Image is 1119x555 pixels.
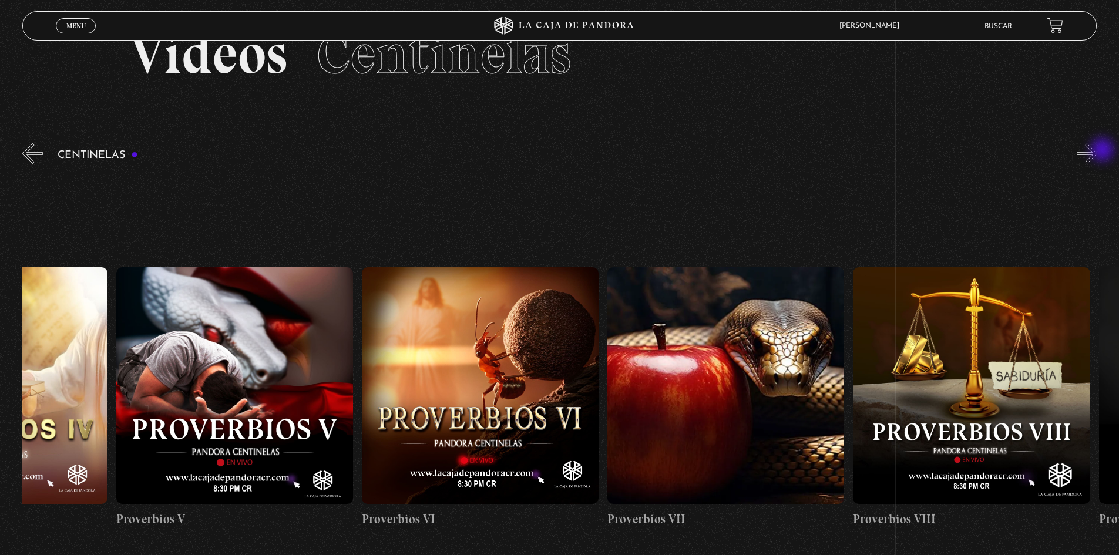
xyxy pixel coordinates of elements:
[607,510,844,529] h4: Proverbios VII
[834,22,911,29] span: [PERSON_NAME]
[317,21,571,88] span: Centinelas
[116,510,353,529] h4: Proverbios V
[66,22,86,29] span: Menu
[1077,143,1097,164] button: Next
[58,150,138,161] h3: Centinelas
[1047,18,1063,33] a: View your shopping cart
[853,510,1090,529] h4: Proverbios VIII
[130,26,989,82] h2: Videos
[984,23,1012,30] a: Buscar
[62,32,90,41] span: Cerrar
[362,510,599,529] h4: Proverbios VI
[22,143,43,164] button: Previous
